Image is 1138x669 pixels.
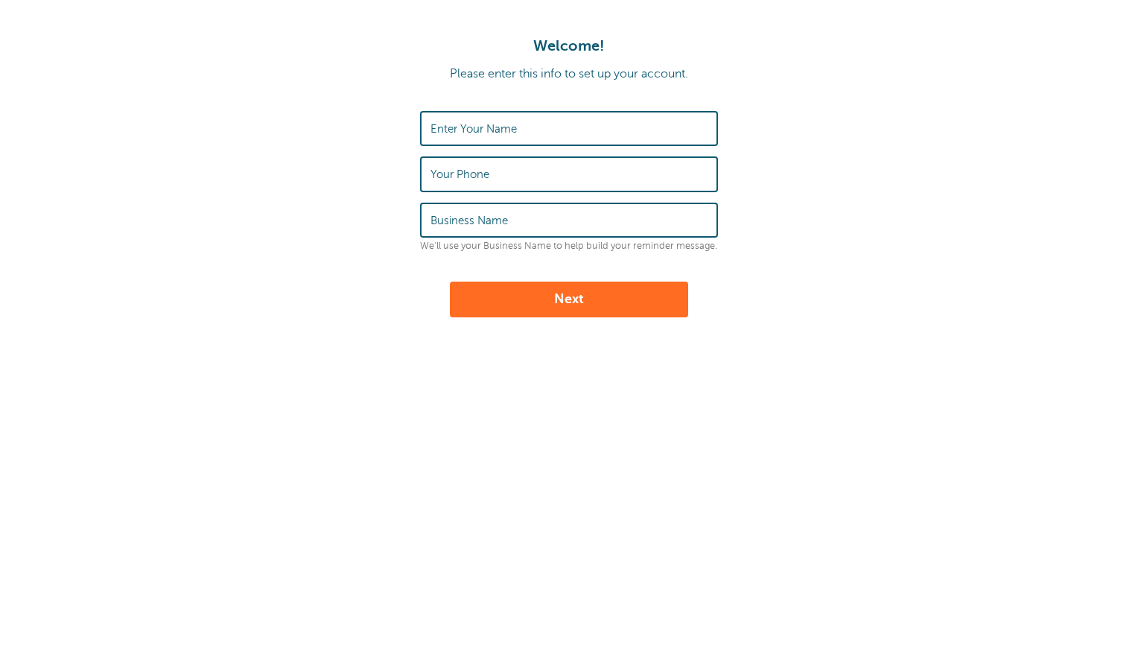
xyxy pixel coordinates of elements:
label: Your Phone [430,168,489,181]
label: Business Name [430,214,508,227]
label: Enter Your Name [430,122,517,136]
button: Next [450,282,688,317]
h1: Welcome! [15,37,1123,55]
p: We'll use your Business Name to help build your reminder message. [420,241,718,252]
p: Please enter this info to set up your account. [15,67,1123,81]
